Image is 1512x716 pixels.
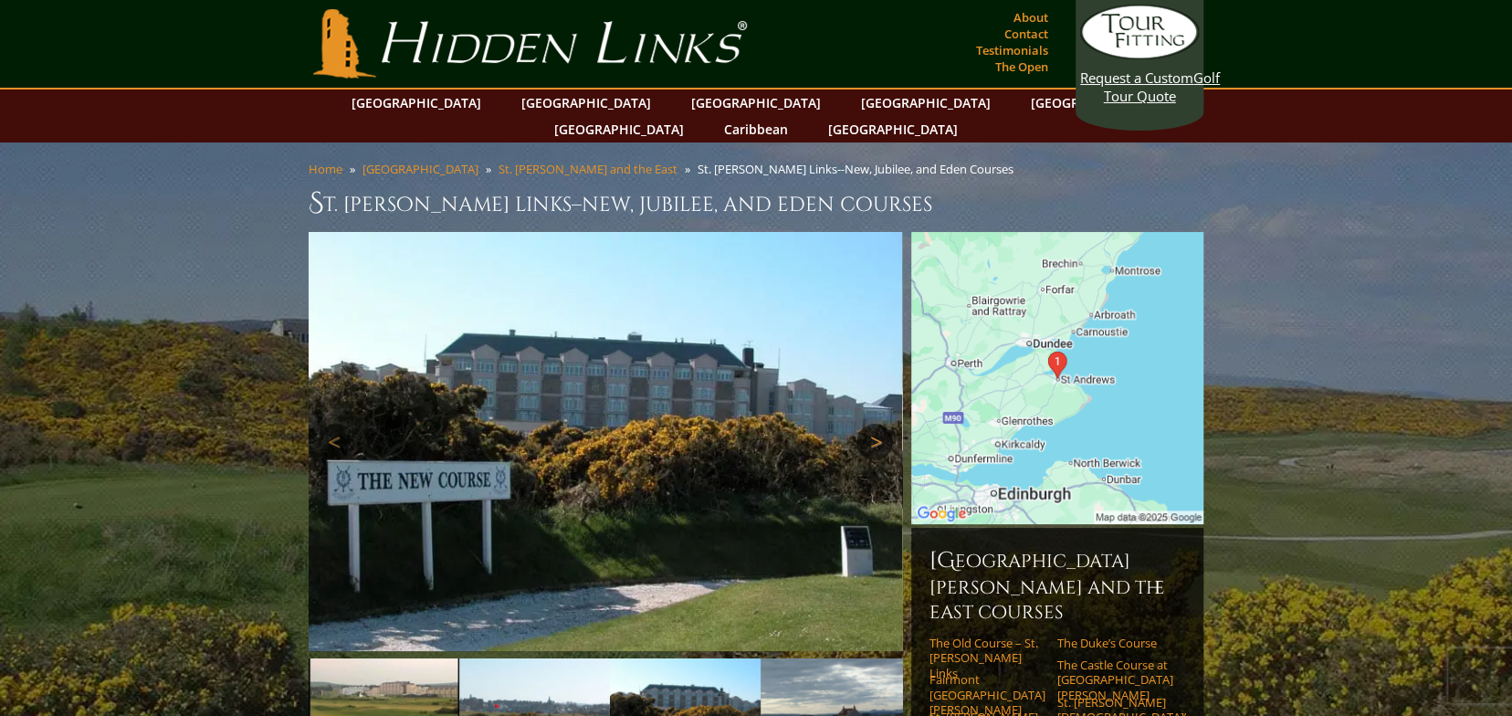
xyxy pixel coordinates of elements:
[512,89,660,116] a: [GEOGRAPHIC_DATA]
[1000,21,1053,47] a: Contact
[342,89,490,116] a: [GEOGRAPHIC_DATA]
[856,424,893,460] a: Next
[698,161,1021,177] li: St. [PERSON_NAME] Links--New, Jubilee, and Eden Courses
[715,116,797,142] a: Caribbean
[545,116,693,142] a: [GEOGRAPHIC_DATA]
[852,89,1000,116] a: [GEOGRAPHIC_DATA]
[819,116,967,142] a: [GEOGRAPHIC_DATA]
[499,161,677,177] a: St. [PERSON_NAME] and the East
[1022,89,1170,116] a: [GEOGRAPHIC_DATA]
[1009,5,1053,30] a: About
[362,161,478,177] a: [GEOGRAPHIC_DATA]
[971,37,1053,63] a: Testimonials
[911,232,1203,524] img: Google Map of Jubilee Course, St Andrews Links, St Andrews, United Kingdom
[682,89,830,116] a: [GEOGRAPHIC_DATA]
[929,546,1185,625] h6: [GEOGRAPHIC_DATA][PERSON_NAME] and the East Courses
[309,161,342,177] a: Home
[318,424,354,460] a: Previous
[1057,636,1173,650] a: The Duke’s Course
[1057,658,1173,702] a: The Castle Course at [GEOGRAPHIC_DATA][PERSON_NAME]
[309,184,1203,221] h1: St. [PERSON_NAME] Links–New, Jubilee, and Eden Courses
[1080,5,1199,105] a: Request a CustomGolf Tour Quote
[991,54,1053,79] a: The Open
[929,636,1045,680] a: The Old Course – St. [PERSON_NAME] Links
[1080,68,1193,87] span: Request a Custom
